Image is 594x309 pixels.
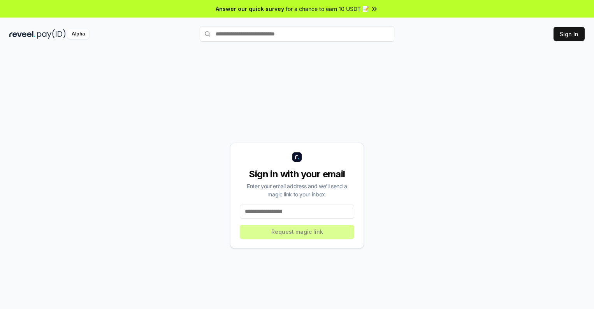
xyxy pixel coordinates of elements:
[9,29,35,39] img: reveel_dark
[216,5,284,13] span: Answer our quick survey
[292,152,302,162] img: logo_small
[240,182,354,198] div: Enter your email address and we’ll send a magic link to your inbox.
[37,29,66,39] img: pay_id
[240,168,354,180] div: Sign in with your email
[554,27,585,41] button: Sign In
[286,5,369,13] span: for a chance to earn 10 USDT 📝
[67,29,89,39] div: Alpha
